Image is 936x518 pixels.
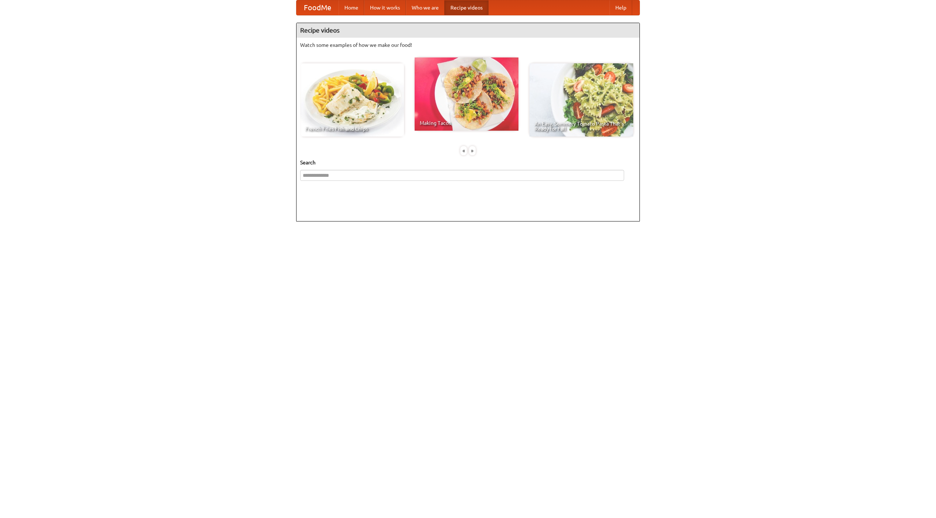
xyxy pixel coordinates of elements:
[339,0,364,15] a: Home
[297,0,339,15] a: FoodMe
[300,159,636,166] h5: Search
[609,0,632,15] a: Help
[420,120,513,126] span: Making Tacos
[529,63,633,137] a: An Easy, Summery Tomato Pasta That's Ready for Fall
[535,121,628,131] span: An Easy, Summery Tomato Pasta That's Ready for Fall
[300,41,636,49] p: Watch some examples of how we make our food!
[297,23,639,38] h4: Recipe videos
[469,146,476,155] div: »
[364,0,406,15] a: How it works
[415,57,518,131] a: Making Tacos
[406,0,445,15] a: Who we are
[305,126,399,131] span: French Fries Fish and Chips
[300,63,404,137] a: French Fries Fish and Chips
[460,146,467,155] div: «
[445,0,488,15] a: Recipe videos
